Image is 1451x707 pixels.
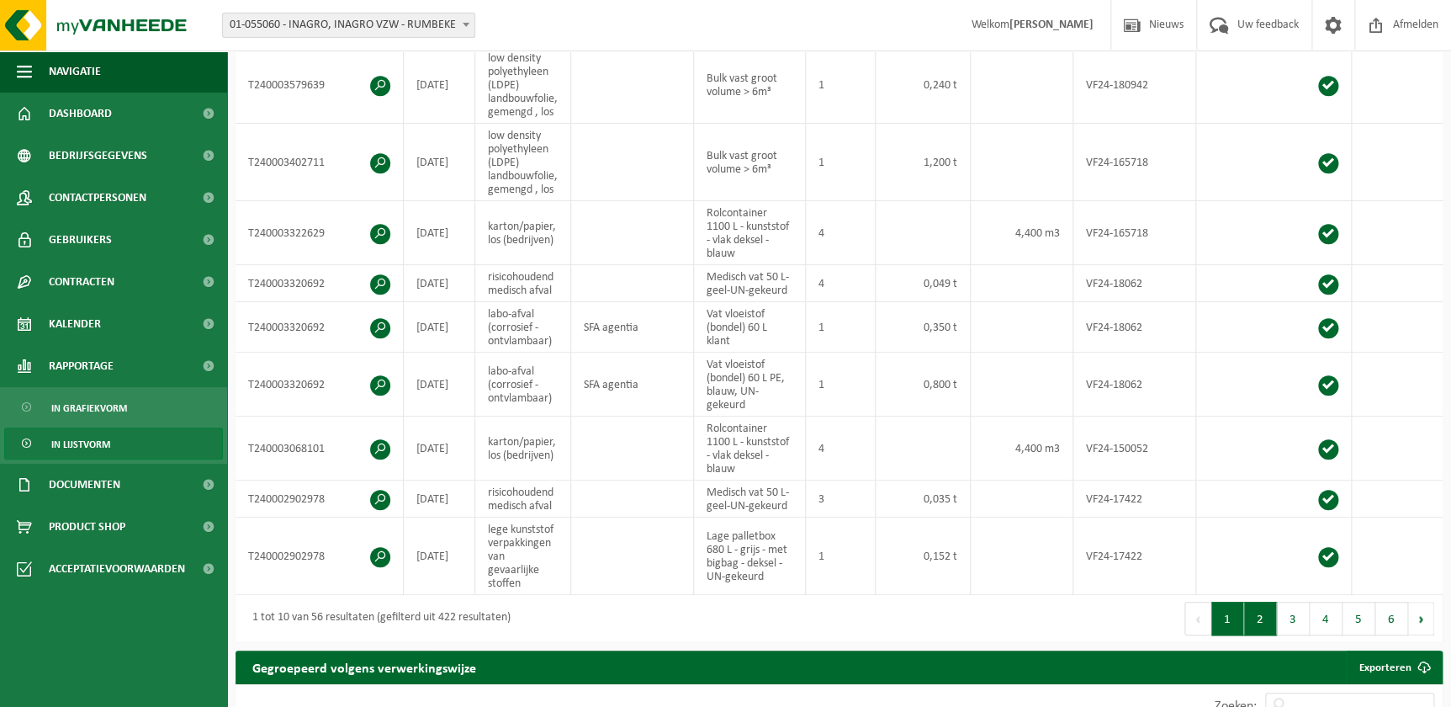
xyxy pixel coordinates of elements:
td: low density polyethyleen (LDPE) landbouwfolie, gemengd , los [475,46,571,124]
td: T240003402711 [236,124,404,201]
td: [DATE] [404,265,475,302]
button: 1 [1211,602,1244,635]
td: VF24-17422 [1073,518,1196,595]
td: 0,152 t [876,518,971,595]
td: risicohoudend medisch afval [475,265,571,302]
td: [DATE] [404,46,475,124]
button: 5 [1342,602,1375,635]
td: 4 [806,417,876,481]
td: [DATE] [404,201,475,265]
button: Next [1408,602,1434,635]
span: Product Shop [49,506,125,548]
a: In grafiekvorm [4,391,223,423]
td: Vat vloeistof (bondel) 60 L PE, blauw, UN-gekeurd [694,353,806,417]
td: Bulk vast groot volume > 6m³ [694,46,806,124]
td: 0,240 t [876,46,971,124]
td: 1 [806,302,876,353]
span: In grafiekvorm [51,392,127,424]
span: Documenten [49,464,120,506]
span: 01-055060 - INAGRO, INAGRO VZW - RUMBEKE [222,13,475,38]
span: Dashboard [49,93,112,135]
td: T240003320692 [236,302,404,353]
td: [DATE] [404,481,475,518]
strong: [PERSON_NAME] [1009,19,1094,31]
td: T240003579639 [236,46,404,124]
a: In lijstvorm [4,428,223,460]
span: Kalender [49,303,101,345]
div: 1 tot 10 van 56 resultaten (gefilterd uit 422 resultaten) [244,603,511,634]
span: In lijstvorm [51,428,110,460]
td: risicohoudend medisch afval [475,481,571,518]
td: VF24-18062 [1073,353,1196,417]
td: [DATE] [404,353,475,417]
td: T240002902978 [236,481,404,518]
td: 0,049 t [876,265,971,302]
span: Rapportage [49,345,114,387]
td: SFA agentia [571,353,694,417]
td: lege kunststof verpakkingen van gevaarlijke stoffen [475,518,571,595]
td: [DATE] [404,518,475,595]
td: 0,800 t [876,353,971,417]
td: SFA agentia [571,302,694,353]
td: karton/papier, los (bedrijven) [475,417,571,481]
td: [DATE] [404,417,475,481]
td: VF24-17422 [1073,481,1196,518]
td: Medisch vat 50 L-geel-UN-gekeurd [694,265,806,302]
td: 4 [806,265,876,302]
td: 0,350 t [876,302,971,353]
td: VF24-18062 [1073,302,1196,353]
td: 1,200 t [876,124,971,201]
span: Navigatie [49,50,101,93]
button: Previous [1184,602,1211,635]
span: Acceptatievoorwaarden [49,548,185,590]
td: 1 [806,124,876,201]
td: [DATE] [404,302,475,353]
td: low density polyethyleen (LDPE) landbouwfolie, gemengd , los [475,124,571,201]
h2: Gegroepeerd volgens verwerkingswijze [236,651,493,683]
td: 1 [806,353,876,417]
td: Rolcontainer 1100 L - kunststof - vlak deksel - blauw [694,417,806,481]
td: VF24-180942 [1073,46,1196,124]
td: karton/papier, los (bedrijven) [475,201,571,265]
td: VF24-165718 [1073,201,1196,265]
td: VF24-165718 [1073,124,1196,201]
button: 6 [1375,602,1408,635]
a: Exporteren [1346,651,1441,684]
td: T240003320692 [236,265,404,302]
td: 0,035 t [876,481,971,518]
button: 4 [1310,602,1342,635]
td: Vat vloeistof (bondel) 60 L klant [694,302,806,353]
td: T240002902978 [236,518,404,595]
td: 4,400 m3 [971,201,1073,265]
td: VF24-18062 [1073,265,1196,302]
td: VF24-150052 [1073,417,1196,481]
td: 1 [806,518,876,595]
td: Lage palletbox 680 L - grijs - met bigbag - deksel - UN-gekeurd [694,518,806,595]
td: [DATE] [404,124,475,201]
td: Rolcontainer 1100 L - kunststof - vlak deksel - blauw [694,201,806,265]
td: T240003068101 [236,417,404,481]
span: Contracten [49,261,114,303]
span: Gebruikers [49,219,112,261]
button: 2 [1244,602,1277,635]
td: T240003320692 [236,353,404,417]
td: 1 [806,46,876,124]
td: 4,400 m3 [971,417,1073,481]
td: labo-afval (corrosief - ontvlambaar) [475,302,571,353]
span: Contactpersonen [49,177,146,219]
td: Medisch vat 50 L-geel-UN-gekeurd [694,481,806,518]
td: 3 [806,481,876,518]
td: labo-afval (corrosief - ontvlambaar) [475,353,571,417]
span: Bedrijfsgegevens [49,135,147,177]
button: 3 [1277,602,1310,635]
td: Bulk vast groot volume > 6m³ [694,124,806,201]
td: T240003322629 [236,201,404,265]
span: 01-055060 - INAGRO, INAGRO VZW - RUMBEKE [223,13,474,37]
td: 4 [806,201,876,265]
